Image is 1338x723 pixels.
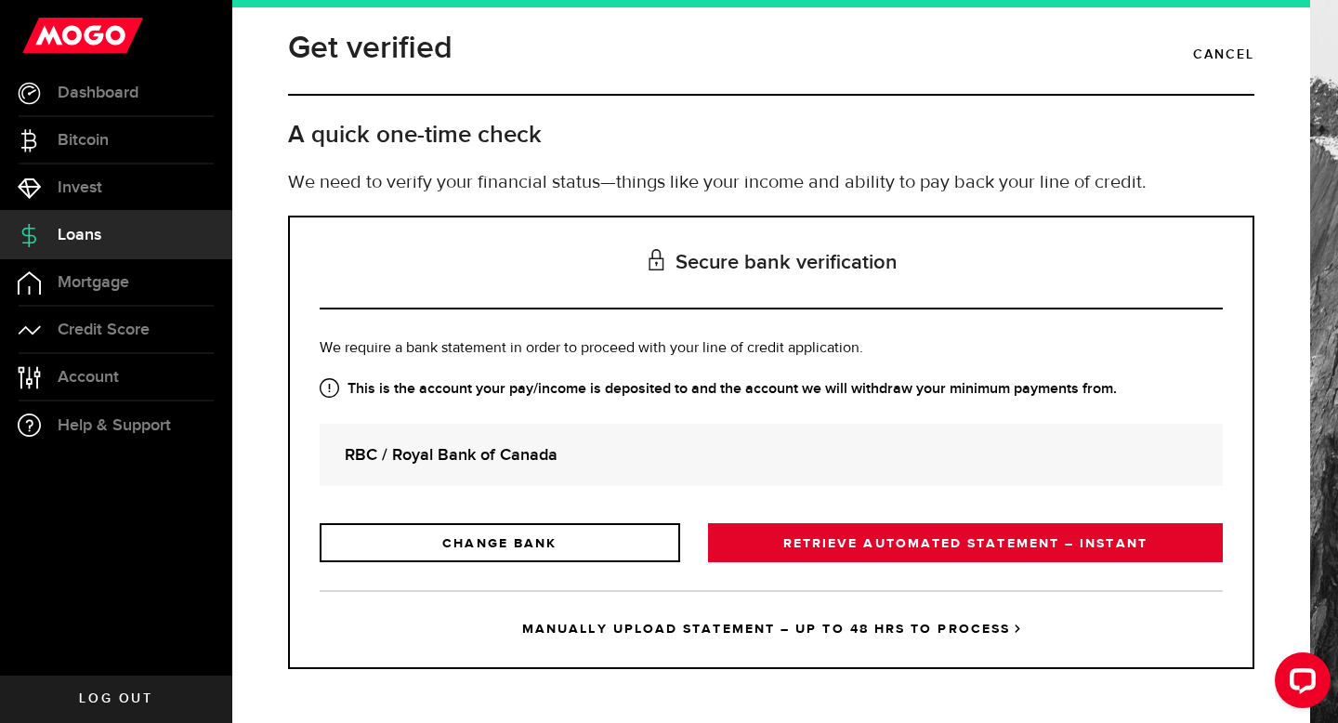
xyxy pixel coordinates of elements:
[288,169,1254,197] p: We need to verify your financial status—things like your income and ability to pay back your line...
[58,179,102,196] span: Invest
[1260,645,1338,723] iframe: LiveChat chat widget
[708,523,1223,562] a: RETRIEVE AUTOMATED STATEMENT – INSTANT
[79,692,152,705] span: Log out
[1193,39,1254,71] a: Cancel
[288,120,1254,151] h2: A quick one-time check
[58,132,109,149] span: Bitcoin
[320,523,680,562] a: CHANGE BANK
[345,442,1198,467] strong: RBC / Royal Bank of Canada
[320,341,863,356] span: We require a bank statement in order to proceed with your line of credit application.
[58,85,138,101] span: Dashboard
[320,378,1223,401] strong: This is the account your pay/income is deposited to and the account we will withdraw your minimum...
[58,369,119,386] span: Account
[58,274,129,291] span: Mortgage
[320,217,1223,309] h3: Secure bank verification
[288,24,453,72] h1: Get verified
[58,322,150,338] span: Credit Score
[58,417,171,434] span: Help & Support
[58,227,101,243] span: Loans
